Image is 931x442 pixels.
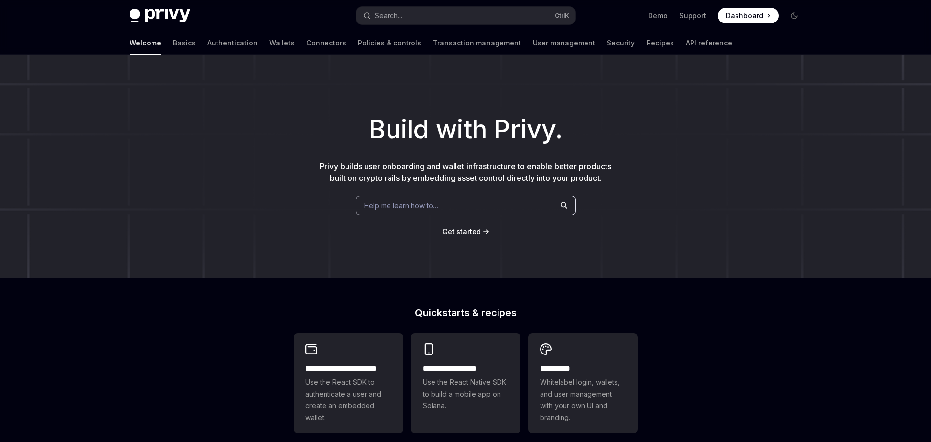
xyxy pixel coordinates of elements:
a: **** **** **** ***Use the React Native SDK to build a mobile app on Solana. [411,333,520,433]
a: Wallets [269,31,295,55]
a: Recipes [647,31,674,55]
span: Use the React SDK to authenticate a user and create an embedded wallet. [305,376,391,423]
a: Transaction management [433,31,521,55]
h2: Quickstarts & recipes [294,308,638,318]
span: Help me learn how to… [364,200,438,211]
a: User management [533,31,595,55]
a: Welcome [130,31,161,55]
img: dark logo [130,9,190,22]
a: API reference [686,31,732,55]
button: Open search [356,7,575,24]
button: Toggle dark mode [786,8,802,23]
a: Dashboard [718,8,779,23]
span: Get started [442,227,481,236]
h1: Build with Privy. [16,110,915,149]
a: Security [607,31,635,55]
span: Privy builds user onboarding and wallet infrastructure to enable better products built on crypto ... [320,161,611,183]
div: Search... [375,10,402,22]
a: Authentication [207,31,258,55]
a: Basics [173,31,195,55]
a: Demo [648,11,668,21]
span: Dashboard [726,11,763,21]
span: Use the React Native SDK to build a mobile app on Solana. [423,376,509,412]
a: **** *****Whitelabel login, wallets, and user management with your own UI and branding. [528,333,638,433]
a: Support [679,11,706,21]
a: Connectors [306,31,346,55]
a: Get started [442,227,481,237]
a: Policies & controls [358,31,421,55]
span: Ctrl K [555,12,569,20]
span: Whitelabel login, wallets, and user management with your own UI and branding. [540,376,626,423]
